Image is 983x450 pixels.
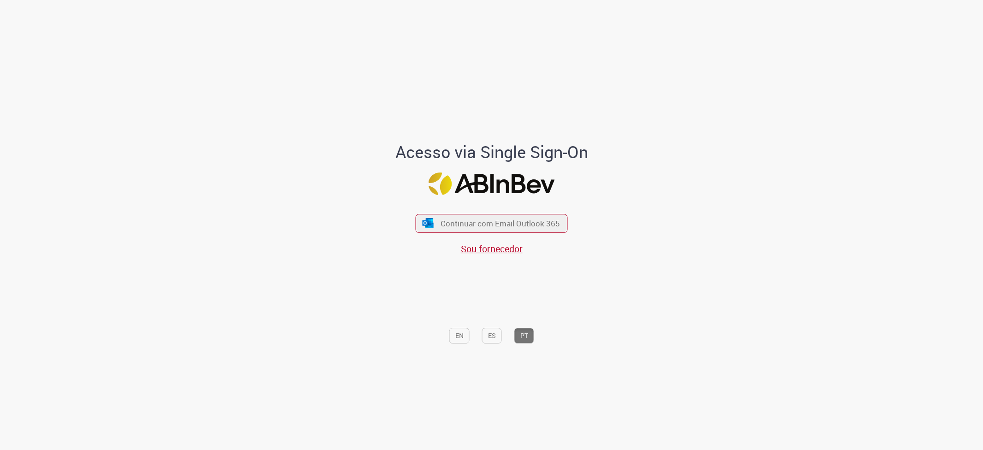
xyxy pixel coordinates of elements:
button: EN [449,328,470,343]
button: ícone Azure/Microsoft 360 Continuar com Email Outlook 365 [416,214,568,233]
a: Sou fornecedor [461,243,523,255]
h1: Acesso via Single Sign-On [364,143,619,162]
span: Continuar com Email Outlook 365 [441,218,560,229]
button: PT [514,328,534,343]
img: Logo ABInBev [429,172,555,195]
img: ícone Azure/Microsoft 360 [421,218,434,228]
button: ES [482,328,502,343]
